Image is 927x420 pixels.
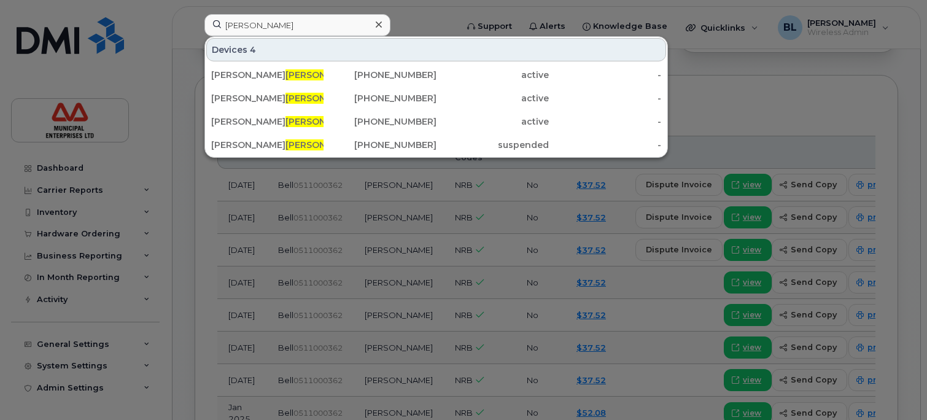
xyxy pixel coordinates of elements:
span: [PERSON_NAME] [285,93,360,104]
div: - [549,69,661,81]
div: [PERSON_NAME] [211,69,324,81]
span: [PERSON_NAME] [285,69,360,80]
span: 4 [250,44,256,56]
span: [PERSON_NAME] [285,139,360,150]
div: active [436,69,549,81]
div: [PERSON_NAME] [211,115,324,128]
div: [PHONE_NUMBER] [324,69,436,81]
a: [PERSON_NAME][PERSON_NAME][PHONE_NUMBER]active- [206,64,666,86]
div: active [436,92,549,104]
div: active [436,115,549,128]
a: [PERSON_NAME][PERSON_NAME][PHONE_NUMBER]active- [206,87,666,109]
div: [PERSON_NAME] [211,92,324,104]
div: [PERSON_NAME] [211,139,324,151]
a: [PERSON_NAME][PERSON_NAME][PHONE_NUMBER]suspended- [206,134,666,156]
div: - [549,139,661,151]
div: Devices [206,38,666,61]
span: [PERSON_NAME] [285,116,360,127]
div: - [549,115,661,128]
a: [PERSON_NAME][PERSON_NAME][PHONE_NUMBER]active- [206,111,666,133]
div: - [549,92,661,104]
div: [PHONE_NUMBER] [324,139,436,151]
div: [PHONE_NUMBER] [324,115,436,128]
input: Find something... [204,14,390,36]
div: suspended [436,139,549,151]
div: [PHONE_NUMBER] [324,92,436,104]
